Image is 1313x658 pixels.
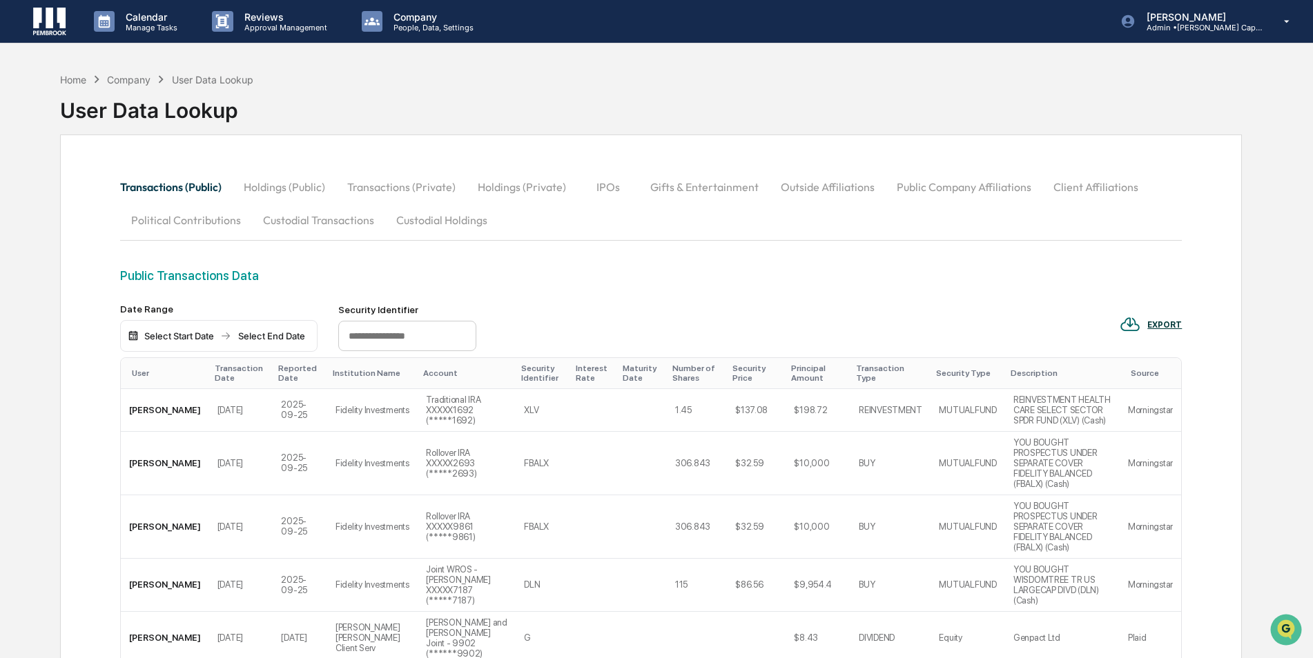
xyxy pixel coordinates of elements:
[576,363,612,383] div: Interest Rate
[1120,559,1181,612] td: Morningstar
[521,363,564,383] div: Security Identifier
[132,368,204,378] div: User
[418,559,516,612] td: Joint WROS - [PERSON_NAME] XXXXX7187 (*****7187)
[418,495,516,559] td: Rollover IRA XXXXX9861 (*****9861)
[418,389,516,432] td: Traditional IRA XXXXX1692 (*****1692)
[115,188,119,199] span: •
[418,432,516,495] td: Rollover IRA XXXXX2693 (*****2693)
[14,272,25,283] div: 🔎
[850,432,931,495] td: BUY
[115,11,184,23] p: Calendar
[382,11,480,23] p: Company
[516,559,570,612] td: DLN
[252,203,385,237] button: Custodial Transactions
[931,559,1004,612] td: MUTUALFUND
[786,432,850,495] td: $10,000
[727,432,786,495] td: $32.59
[29,106,54,130] img: 8933085812038_c878075ebb4cc5468115_72.jpg
[60,74,86,86] div: Home
[60,87,253,123] div: User Data Lookup
[931,495,1004,559] td: MUTUALFUND
[727,559,786,612] td: $86.56
[121,432,209,495] td: [PERSON_NAME]
[120,268,1183,283] div: Public Transactions Data
[770,170,886,203] button: Outside Affiliations
[209,559,273,612] td: [DATE]
[273,432,327,495] td: 2025-09-25
[639,170,770,203] button: Gifts & Entertainment
[120,170,1183,237] div: secondary tabs example
[1120,432,1181,495] td: Morningstar
[667,559,727,612] td: 115
[338,304,476,315] div: Security Identifier
[121,495,209,559] td: [PERSON_NAME]
[235,110,251,126] button: Start new chat
[516,432,570,495] td: FBALX
[220,330,231,341] img: arrow right
[1131,368,1176,378] div: Source
[214,150,251,167] button: See all
[14,175,36,197] img: Jack Rasmussen
[382,23,480,32] p: People, Data, Settings
[727,389,786,432] td: $137.08
[1147,320,1182,330] div: EXPORT
[791,363,845,383] div: Principal Amount
[623,363,661,383] div: Maturity Date
[33,8,66,35] img: logo
[28,245,89,259] span: Preclearance
[137,305,167,315] span: Pylon
[667,432,727,495] td: 306.843
[516,389,570,432] td: XLV
[120,170,233,203] button: Transactions (Public)
[327,495,418,559] td: Fidelity Investments
[516,495,570,559] td: FBALX
[62,106,226,119] div: Start new chat
[120,203,252,237] button: Political Contributions
[28,271,87,285] span: Data Lookup
[8,239,95,264] a: 🖐️Preclearance
[1011,368,1114,378] div: Description
[114,245,171,259] span: Attestations
[121,559,209,612] td: [PERSON_NAME]
[43,188,112,199] span: [PERSON_NAME]
[107,74,150,86] div: Company
[209,432,273,495] td: [DATE]
[120,303,318,315] div: Date Range
[1136,23,1264,32] p: Admin • [PERSON_NAME] Capital Management
[122,188,150,199] span: [DATE]
[1120,314,1140,335] img: EXPORT
[97,304,167,315] a: Powered byPylon
[100,246,111,257] div: 🗄️
[209,495,273,559] td: [DATE]
[142,330,217,341] div: Select Start Date
[14,106,39,130] img: 1746055101610-c473b297-6a78-478c-a979-82029cc54cd1
[172,74,253,86] div: User Data Lookup
[727,495,786,559] td: $32.59
[385,203,498,237] button: Custodial Holdings
[273,389,327,432] td: 2025-09-25
[467,170,577,203] button: Holdings (Private)
[667,389,727,432] td: 1.45
[423,368,510,378] div: Account
[786,495,850,559] td: $10,000
[209,389,273,432] td: [DATE]
[850,559,931,612] td: BUY
[115,23,184,32] p: Manage Tasks
[215,363,268,383] div: Transaction Date
[234,330,310,341] div: Select End Date
[577,170,639,203] button: IPOs
[327,432,418,495] td: Fidelity Investments
[14,153,93,164] div: Past conversations
[931,389,1004,432] td: MUTUALFUND
[1136,11,1264,23] p: [PERSON_NAME]
[1005,432,1120,495] td: YOU BOUGHT PROSPECTUS UNDER SEPARATE COVER FIDELITY BALANCED (FBALX) (Cash)
[786,389,850,432] td: $198.72
[936,368,999,378] div: Security Type
[667,495,727,559] td: 306.843
[786,559,850,612] td: $9,954.4
[672,363,721,383] div: Number of Shares
[128,330,139,341] img: calendar
[1005,389,1120,432] td: REINVESTMENT HEALTH CARE SELECT SECTOR SPDR FUND (XLV) (Cash)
